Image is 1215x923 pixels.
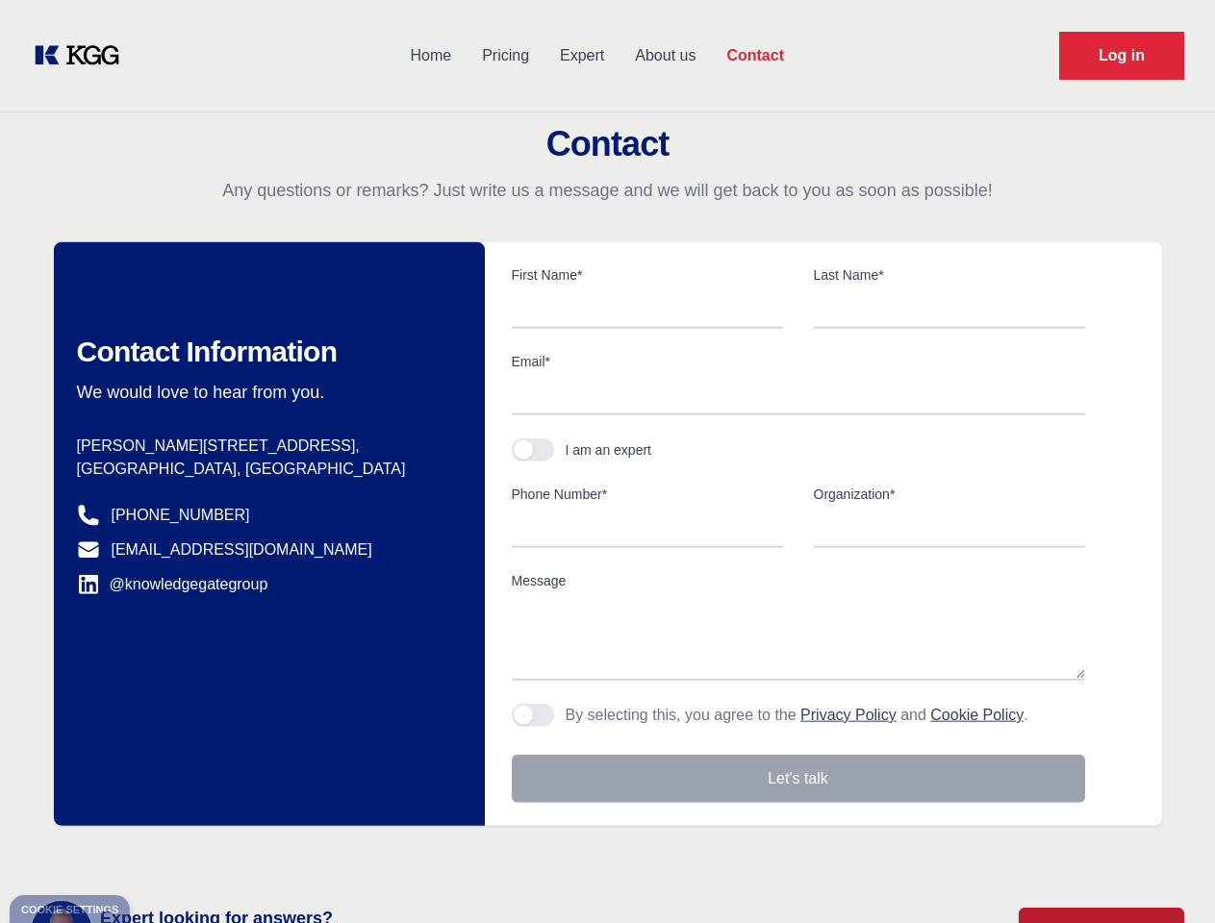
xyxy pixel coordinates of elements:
a: Pricing [467,31,544,81]
label: Message [512,571,1085,590]
p: Any questions or remarks? Just write us a message and we will get back to you as soon as possible! [23,179,1192,202]
div: Cookie settings [21,905,118,915]
a: KOL Knowledge Platform: Talk to Key External Experts (KEE) [31,40,135,71]
a: Privacy Policy [800,707,897,723]
a: About us [620,31,711,81]
label: Email* [512,352,1085,371]
p: By selecting this, you agree to the and . [566,704,1028,727]
button: Let's talk [512,755,1085,803]
a: [EMAIL_ADDRESS][DOMAIN_NAME] [112,538,372,561]
a: Request Demo [1059,32,1184,80]
label: First Name* [512,265,783,285]
p: [GEOGRAPHIC_DATA], [GEOGRAPHIC_DATA] [77,458,454,481]
a: Home [394,31,467,81]
a: @knowledgegategroup [77,573,268,596]
div: I am an expert [566,440,652,460]
a: Expert [544,31,620,81]
label: Organization* [814,485,1085,504]
label: Phone Number* [512,485,783,504]
h2: Contact Information [77,335,454,369]
a: [PHONE_NUMBER] [112,504,250,527]
p: [PERSON_NAME][STREET_ADDRESS], [77,435,454,458]
iframe: Chat Widget [1119,831,1215,923]
label: Last Name* [814,265,1085,285]
p: We would love to hear from you. [77,381,454,404]
h2: Contact [23,125,1192,163]
a: Cookie Policy [930,707,1024,723]
a: Contact [711,31,799,81]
